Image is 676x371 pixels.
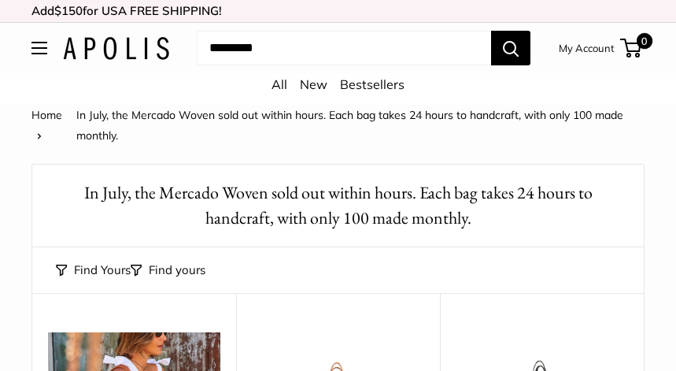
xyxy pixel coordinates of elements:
span: $150 [54,3,83,18]
a: Bestsellers [340,76,404,92]
nav: Breadcrumb [31,105,645,146]
button: Filter collection [131,259,205,281]
img: Apolis [63,37,169,60]
button: Open menu [31,42,47,54]
button: Find Yours [56,259,131,281]
a: New [300,76,327,92]
a: My Account [559,39,615,58]
h1: In July, the Mercado Woven sold out within hours. Each bag takes 24 hours to handcraft, with only... [56,180,620,230]
a: Home [31,108,62,122]
span: In July, the Mercado Woven sold out within hours. Each bag takes 24 hours to handcraft, with only... [76,108,623,143]
button: Search [491,31,530,65]
input: Search... [197,31,491,65]
a: All [272,76,287,92]
a: 0 [622,39,641,58]
span: 0 [637,33,652,49]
